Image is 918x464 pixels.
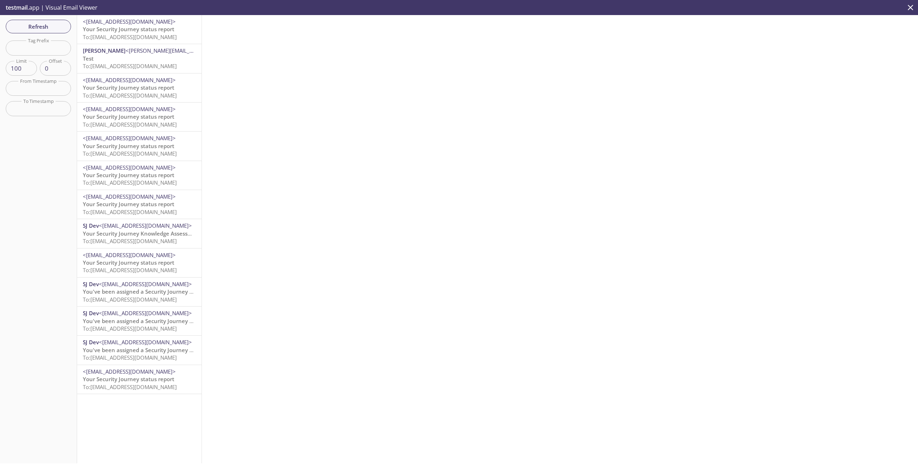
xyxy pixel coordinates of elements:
span: <[EMAIL_ADDRESS][DOMAIN_NAME]> [99,222,192,229]
div: <[EMAIL_ADDRESS][DOMAIN_NAME]>Your Security Journey status reportTo:[EMAIL_ADDRESS][DOMAIN_NAME] [77,103,202,131]
span: <[EMAIL_ADDRESS][DOMAIN_NAME]> [99,338,192,346]
span: Your Security Journey Knowledge Assessment is Waiting [83,230,228,237]
span: To: [EMAIL_ADDRESS][DOMAIN_NAME] [83,150,177,157]
span: To: [EMAIL_ADDRESS][DOMAIN_NAME] [83,121,177,128]
span: <[PERSON_NAME][EMAIL_ADDRESS][DOMAIN_NAME]> [126,47,260,54]
span: To: [EMAIL_ADDRESS][DOMAIN_NAME] [83,296,177,303]
span: To: [EMAIL_ADDRESS][DOMAIN_NAME] [83,383,177,390]
span: You've been assigned a Security Journey Knowledge Assessment [83,288,250,295]
span: SJ Dev [83,338,99,346]
span: SJ Dev [83,309,99,317]
div: <[EMAIL_ADDRESS][DOMAIN_NAME]>Your Security Journey status reportTo:[EMAIL_ADDRESS][DOMAIN_NAME] [77,74,202,102]
div: <[EMAIL_ADDRESS][DOMAIN_NAME]>Your Security Journey status reportTo:[EMAIL_ADDRESS][DOMAIN_NAME] [77,161,202,190]
span: <[EMAIL_ADDRESS][DOMAIN_NAME]> [83,18,176,25]
span: Your Security Journey status report [83,375,174,383]
div: [PERSON_NAME]<[PERSON_NAME][EMAIL_ADDRESS][DOMAIN_NAME]>TestTo:[EMAIL_ADDRESS][DOMAIN_NAME] [77,44,202,73]
span: Your Security Journey status report [83,200,174,208]
span: Your Security Journey status report [83,171,174,179]
span: To: [EMAIL_ADDRESS][DOMAIN_NAME] [83,33,177,41]
span: Your Security Journey status report [83,84,174,91]
span: Refresh [11,22,65,31]
span: <[EMAIL_ADDRESS][DOMAIN_NAME]> [83,368,176,375]
div: <[EMAIL_ADDRESS][DOMAIN_NAME]>Your Security Journey status reportTo:[EMAIL_ADDRESS][DOMAIN_NAME] [77,15,202,44]
span: SJ Dev [83,222,99,229]
span: [PERSON_NAME] [83,47,126,54]
span: <[EMAIL_ADDRESS][DOMAIN_NAME]> [83,251,176,259]
span: To: [EMAIL_ADDRESS][DOMAIN_NAME] [83,325,177,332]
span: You've been assigned a Security Journey Knowledge Assessment [83,317,250,325]
span: To: [EMAIL_ADDRESS][DOMAIN_NAME] [83,354,177,361]
div: <[EMAIL_ADDRESS][DOMAIN_NAME]>Your Security Journey status reportTo:[EMAIL_ADDRESS][DOMAIN_NAME] [77,132,202,160]
div: SJ Dev<[EMAIL_ADDRESS][DOMAIN_NAME]>Your Security Journey Knowledge Assessment is WaitingTo:[EMAI... [77,219,202,248]
span: To: [EMAIL_ADDRESS][DOMAIN_NAME] [83,266,177,274]
nav: emails [77,15,202,394]
span: Your Security Journey status report [83,113,174,120]
span: Your Security Journey status report [83,259,174,266]
span: <[EMAIL_ADDRESS][DOMAIN_NAME]> [99,309,192,317]
span: <[EMAIL_ADDRESS][DOMAIN_NAME]> [83,193,176,200]
div: SJ Dev<[EMAIL_ADDRESS][DOMAIN_NAME]>You've been assigned a Security Journey Knowledge AssessmentT... [77,278,202,306]
span: SJ Dev [83,280,99,288]
div: <[EMAIL_ADDRESS][DOMAIN_NAME]>Your Security Journey status reportTo:[EMAIL_ADDRESS][DOMAIN_NAME] [77,248,202,277]
span: <[EMAIL_ADDRESS][DOMAIN_NAME]> [99,280,192,288]
button: Refresh [6,20,71,33]
span: Your Security Journey status report [83,25,174,33]
span: <[EMAIL_ADDRESS][DOMAIN_NAME]> [83,134,176,142]
span: To: [EMAIL_ADDRESS][DOMAIN_NAME] [83,62,177,70]
span: Test [83,55,94,62]
span: To: [EMAIL_ADDRESS][DOMAIN_NAME] [83,237,177,245]
span: To: [EMAIL_ADDRESS][DOMAIN_NAME] [83,179,177,186]
span: You've been assigned a Security Journey Knowledge Assessment [83,346,250,354]
span: Your Security Journey status report [83,142,174,150]
span: <[EMAIL_ADDRESS][DOMAIN_NAME]> [83,105,176,113]
div: <[EMAIL_ADDRESS][DOMAIN_NAME]>Your Security Journey status reportTo:[EMAIL_ADDRESS][DOMAIN_NAME] [77,190,202,219]
span: <[EMAIL_ADDRESS][DOMAIN_NAME]> [83,76,176,84]
span: To: [EMAIL_ADDRESS][DOMAIN_NAME] [83,92,177,99]
span: testmail [6,4,28,11]
div: SJ Dev<[EMAIL_ADDRESS][DOMAIN_NAME]>You've been assigned a Security Journey Knowledge AssessmentT... [77,307,202,335]
span: <[EMAIL_ADDRESS][DOMAIN_NAME]> [83,164,176,171]
span: To: [EMAIL_ADDRESS][DOMAIN_NAME] [83,208,177,216]
div: SJ Dev<[EMAIL_ADDRESS][DOMAIN_NAME]>You've been assigned a Security Journey Knowledge AssessmentT... [77,336,202,364]
div: <[EMAIL_ADDRESS][DOMAIN_NAME]>Your Security Journey status reportTo:[EMAIL_ADDRESS][DOMAIN_NAME] [77,365,202,394]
